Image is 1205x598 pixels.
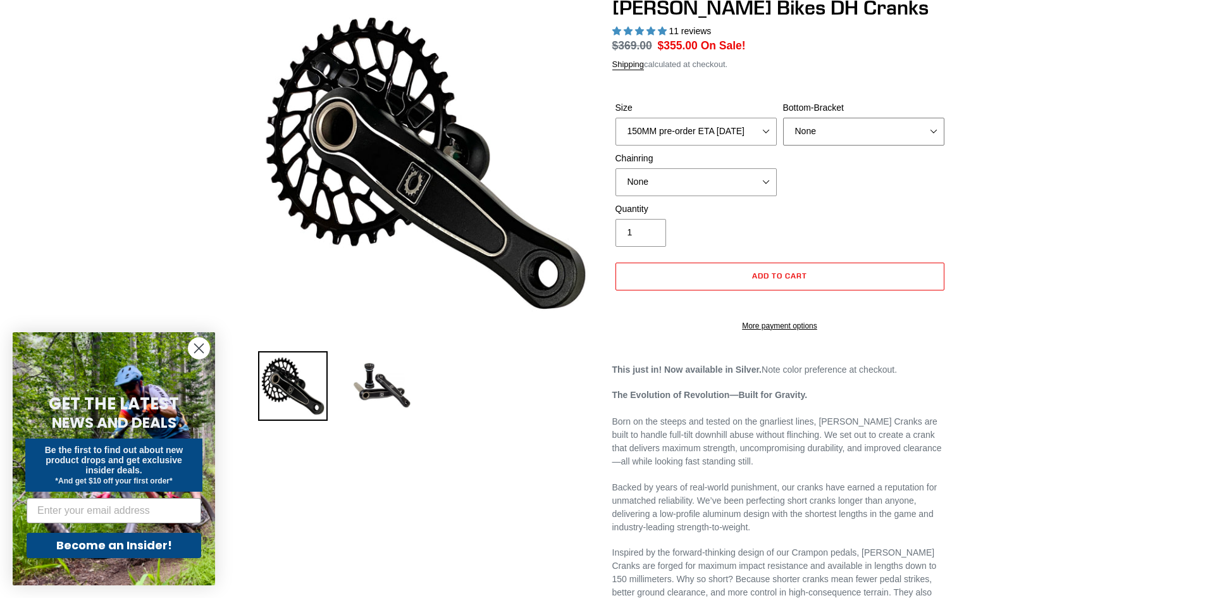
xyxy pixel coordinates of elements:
a: Shipping [612,59,645,70]
label: Chainring [615,152,777,165]
span: NEWS AND DEALS [52,413,176,433]
span: 4.91 stars [612,26,669,36]
span: On Sale! [701,37,746,54]
strong: This just in! Now available in Silver. [612,364,762,375]
s: $369.00 [612,39,652,52]
button: Become an Insider! [27,533,201,558]
p: Born on the steeps and tested on the gnarliest lines, [PERSON_NAME] Cranks are built to handle fu... [612,389,948,468]
label: Size [615,101,777,115]
button: Add to cart [615,263,944,290]
span: *And get $10 off your first order* [55,477,172,485]
img: Load image into Gallery viewer, Canfield Bikes DH Cranks [258,351,328,421]
span: GET THE LATEST [49,392,179,415]
p: Backed by years of real-world punishment, our cranks have earned a reputation for unmatched relia... [612,481,948,534]
span: 11 reviews [669,26,711,36]
img: Load image into Gallery viewer, Canfield Bikes DH Cranks [347,351,416,421]
strong: The Evolution of Revolution—Built for Gravity. [612,390,808,400]
span: Be the first to find out about new product drops and get exclusive insider deals. [45,445,183,475]
p: Note color preference at checkout. [612,363,948,377]
a: More payment options [615,320,944,332]
label: Bottom-Bracket [783,101,944,115]
span: $355.00 [658,39,698,52]
div: calculated at checkout. [612,58,948,71]
input: Enter your email address [27,498,201,523]
label: Quantity [615,202,777,216]
span: Add to cart [752,271,807,280]
button: Close dialog [188,337,210,359]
